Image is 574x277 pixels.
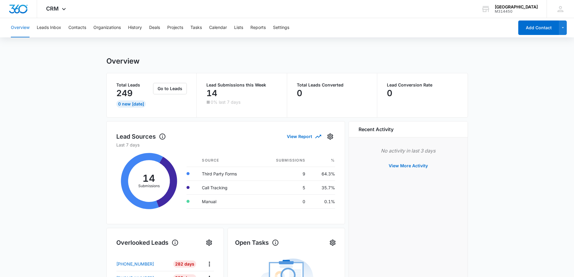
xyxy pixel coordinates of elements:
td: 35.7% [310,181,335,194]
button: Organizations [93,18,121,37]
button: Tasks [190,18,202,37]
td: 0 [257,194,310,208]
button: Calendar [209,18,227,37]
th: Source [197,154,257,167]
p: 249 [116,88,133,98]
h1: Overview [106,57,140,66]
button: Actions [205,259,214,269]
p: [PHONE_NUMBER] [116,261,154,267]
h6: Recent Activity [359,126,394,133]
button: Overview [11,18,30,37]
button: Settings [273,18,289,37]
button: Contacts [68,18,86,37]
p: Lead Submissions this Week [206,83,277,87]
button: Settings [325,132,335,141]
button: History [128,18,142,37]
button: Lists [234,18,243,37]
div: account name [495,5,538,9]
td: 64.3% [310,167,335,181]
div: 282 Days [173,260,196,268]
p: No activity in last 3 days [359,147,458,154]
p: 0% last 7 days [211,100,240,104]
a: [PHONE_NUMBER] [116,261,169,267]
td: Manual [197,194,257,208]
button: Projects [167,18,183,37]
p: Total Leads [116,83,152,87]
p: 0 [387,88,392,98]
div: 0 New [DATE] [116,100,146,108]
button: Settings [328,238,337,247]
button: Go to Leads [153,83,187,94]
a: Go to Leads [153,86,187,91]
button: Add Contact [518,20,559,35]
td: 5 [257,181,310,194]
button: Settings [204,238,214,247]
td: 9 [257,167,310,181]
span: CRM [46,5,59,12]
h1: Overlooked Leads [116,238,179,247]
button: Reports [250,18,266,37]
th: Submissions [257,154,310,167]
p: 14 [206,88,217,98]
button: Leads Inbox [37,18,61,37]
button: View More Activity [383,159,434,173]
th: % [310,154,335,167]
div: account id [495,9,538,14]
button: View Report [287,131,321,142]
button: Deals [149,18,160,37]
td: 0.1% [310,194,335,208]
h1: Open Tasks [235,238,279,247]
td: Call Tracking [197,181,257,194]
h1: Lead Sources [116,132,166,141]
p: Lead Conversion Rate [387,83,458,87]
p: 0 [297,88,302,98]
td: Third Party Forms [197,167,257,181]
p: Total Leads Converted [297,83,368,87]
p: Last 7 days [116,142,335,148]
